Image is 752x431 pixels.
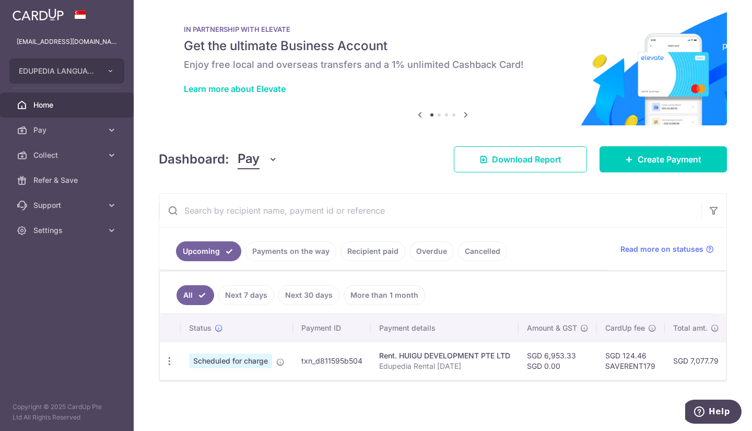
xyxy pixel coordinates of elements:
h6: Enjoy free local and overseas transfers and a 1% unlimited Cashback Card! [184,59,702,71]
th: Payment details [371,314,519,342]
a: Next 30 days [278,285,339,305]
span: Home [33,100,102,110]
a: Upcoming [176,241,241,261]
td: SGD 6,953.33 SGD 0.00 [519,342,597,380]
p: IN PARTNERSHIP WITH ELEVATE [184,25,702,33]
a: Payments on the way [245,241,336,261]
span: Status [189,323,211,333]
td: SGD 7,077.79 [665,342,727,380]
div: Rent. HUIGU DEVELOPMENT PTE LTD [379,351,510,361]
span: EDUPEDIA LANGUAGE AND TRAINING PTE. LTD. [19,66,96,76]
span: Amount & GST [527,323,577,333]
td: SGD 124.46 SAVERENT179 [597,342,665,380]
span: Create Payment [638,153,701,166]
button: EDUPEDIA LANGUAGE AND TRAINING PTE. LTD. [9,59,124,84]
span: Settings [33,225,102,236]
h5: Get the ultimate Business Account [184,38,702,54]
h4: Dashboard: [159,150,229,169]
span: Scheduled for charge [189,354,272,368]
a: More than 1 month [344,285,425,305]
input: Search by recipient name, payment id or reference [159,194,701,227]
a: Recipient paid [340,241,405,261]
a: Cancelled [458,241,507,261]
a: Read more on statuses [620,244,714,254]
a: Download Report [454,146,587,172]
button: Pay [238,149,278,169]
a: Create Payment [600,146,727,172]
span: Read more on statuses [620,244,703,254]
span: Support [33,200,102,211]
a: Overdue [409,241,454,261]
th: Payment ID [293,314,371,342]
img: CardUp [13,8,64,21]
a: Learn more about Elevate [184,84,286,94]
span: Download Report [492,153,561,166]
img: Renovation banner [159,8,727,125]
a: All [177,285,214,305]
span: Pay [238,149,260,169]
span: CardUp fee [605,323,645,333]
span: Refer & Save [33,175,102,185]
span: Collect [33,150,102,160]
a: Next 7 days [218,285,274,305]
p: [EMAIL_ADDRESS][DOMAIN_NAME] [17,37,117,47]
p: Edupedia Rental [DATE] [379,361,510,371]
span: Pay [33,125,102,135]
td: txn_d811595b504 [293,342,371,380]
span: Total amt. [673,323,708,333]
iframe: Opens a widget where you can find more information [685,400,742,426]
